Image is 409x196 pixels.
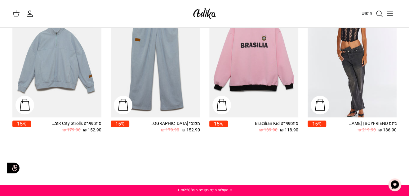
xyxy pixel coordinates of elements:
[308,121,326,134] a: 15%
[182,127,200,134] span: 152.90 ₪
[228,121,298,134] a: סווטשירט Brazilian Kid 118.90 ₪ 139.90 ₪
[209,121,228,127] span: 15%
[177,187,233,193] a: ✦ משלוח חינם בקנייה מעל ₪220 ✦
[62,127,81,134] span: 179.90 ₪
[5,159,22,176] img: accessibility_icon02.svg
[362,10,383,17] a: חיפוש
[12,121,31,127] span: 15%
[383,7,397,21] button: Toggle menu
[209,121,228,134] a: 15%
[26,10,36,17] a: החשבון שלי
[362,10,372,16] span: חיפוש
[161,127,179,134] span: 179.90 ₪
[111,121,129,127] span: 15%
[326,121,397,134] a: ג׳ינס All Or Nothing [PERSON_NAME] | BOYFRIEND 186.90 ₪ 219.90 ₪
[280,127,298,134] span: 118.90 ₪
[83,127,101,134] span: 152.90 ₪
[31,121,101,134] a: סווטשירט City Strolls אוברסייז 152.90 ₪ 179.90 ₪
[259,127,278,134] span: 139.90 ₪
[358,127,376,134] span: 219.90 ₪
[12,121,31,134] a: 15%
[347,121,397,127] div: ג׳ינס All Or Nothing [PERSON_NAME] | BOYFRIEND
[129,121,200,134] a: מכנסי [GEOGRAPHIC_DATA] 152.90 ₪ 179.90 ₪
[150,121,200,127] div: מכנסי [GEOGRAPHIC_DATA]
[378,127,397,134] span: 186.90 ₪
[191,6,218,21] img: Adika IL
[249,121,298,127] div: סווטשירט Brazilian Kid
[308,121,326,127] span: 15%
[385,175,404,194] button: צ'אט
[111,121,129,134] a: 15%
[52,121,101,127] div: סווטשירט City Strolls אוברסייז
